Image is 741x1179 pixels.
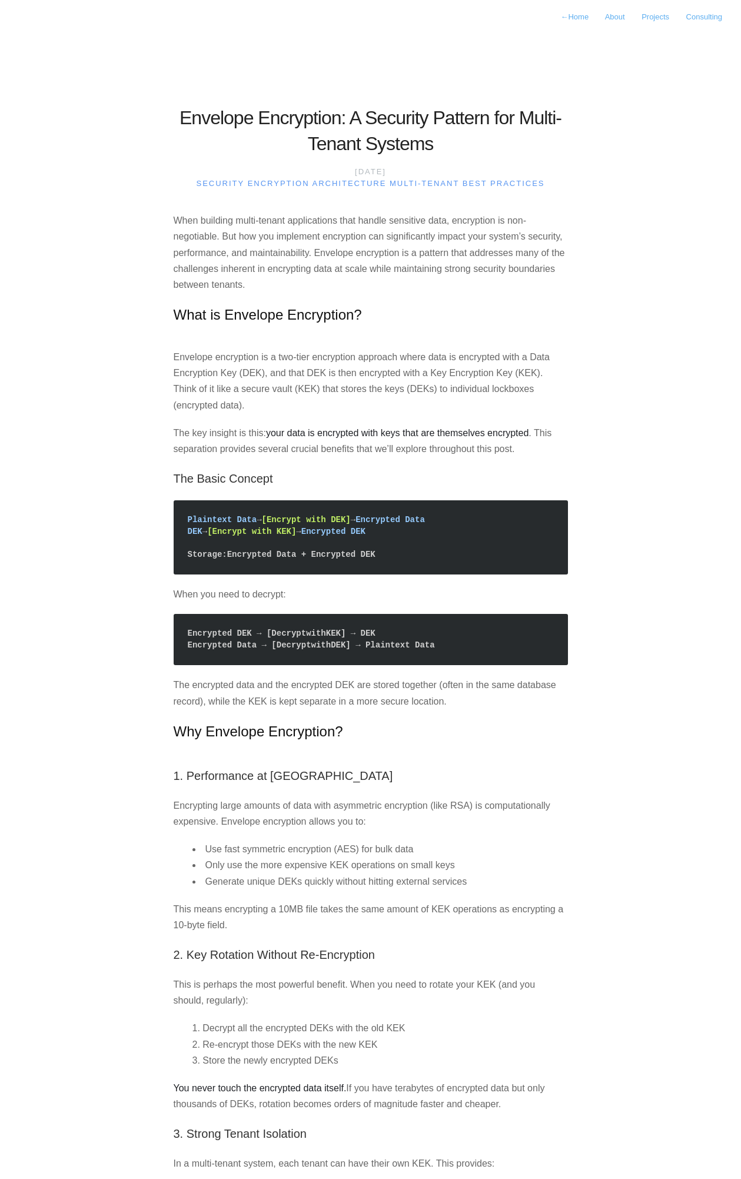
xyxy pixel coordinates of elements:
[211,1052,568,1068] li: Store the newly encrypted DEKs
[174,425,568,457] p: The key insight is this: . This separation provides several crucial benefits that we’ll explore t...
[185,626,556,653] code: Encrypted DEK → [Decrypt KEK] → DEK Encrypted Data → [Decrypt DEK] → Plaintext Data
[141,1151,600,1179] iframe: Netlify Drawer
[211,874,568,889] li: Generate unique DEKs quickly without hitting external services
[174,721,568,742] h2: Why Envelope Encryption?
[351,527,365,536] span: DEK
[174,304,568,326] h2: What is Envelope Encryption?
[679,8,729,26] a: Consulting
[174,1080,568,1112] p: If you have terabytes of encrypted data but only thousands of DEKs, rotation becomes orders of ma...
[301,527,346,536] span: Encrypted
[174,945,568,965] h3: 2. Key Rotation Without Re-Encryption
[266,428,529,438] strong: your data is encrypted with keys that are themselves encrypted
[306,629,326,638] span: with
[211,857,568,873] li: Only use the more expensive KEK operations on small keys
[553,8,596,26] a: ←Home
[560,12,568,21] span: ←
[598,8,632,26] a: About
[355,515,400,524] span: Encrypted
[197,179,245,188] a: Security
[211,1020,568,1036] li: Decrypt all the encrypted DEKs with the old KEK
[188,550,376,559] span: :
[634,8,676,26] a: Projects
[174,349,568,413] p: Envelope encryption is a two-tier encryption approach where data is encrypted with a Data Encrypt...
[174,901,568,933] p: This means encrypting a 10MB file takes the same amount of KEK operations as encrypting a 10-byte...
[188,550,222,559] span: Storage
[188,527,202,536] span: DEK
[262,515,351,524] span: [Encrypt with DEK]
[174,212,568,293] p: When building multi-tenant applications that handle sensitive data, encryption is non-negotiable....
[174,766,568,786] h3: 1. Performance at [GEOGRAPHIC_DATA]
[405,515,425,524] span: Data
[313,179,387,188] a: Architecture
[174,977,568,1008] p: This is perhaps the most powerful benefit. When you need to rotate your KEK (and you should, regu...
[390,179,459,188] a: Multi-Tenant
[174,1083,347,1093] strong: You never touch the encrypted data itself.
[174,105,568,158] h1: Envelope Encryption: A Security Pattern for Multi-Tenant Systems
[185,512,556,563] code: → → → →
[174,677,568,709] p: The encrypted data and the encrypted DEK are stored together (often in the same database record),...
[188,515,232,524] span: Plaintext
[463,179,545,188] a: Best Practices
[311,640,331,650] span: with
[211,841,568,857] li: Use fast symmetric encryption (AES) for bulk data
[197,166,545,189] h2: [DATE]
[174,1124,568,1144] h3: 3. Strong Tenant Isolation
[207,527,296,536] span: [Encrypt with KEK]
[237,515,257,524] span: Data
[227,550,376,559] span: Encrypted Data + Encrypted DEK
[211,1037,568,1052] li: Re-encrypt those DEKs with the new KEK
[174,586,568,602] p: When you need to decrypt:
[174,798,568,829] p: Encrypting large amounts of data with asymmetric encryption (like RSA) is computationally expensi...
[174,469,568,489] h3: The Basic Concept
[248,179,310,188] a: Encryption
